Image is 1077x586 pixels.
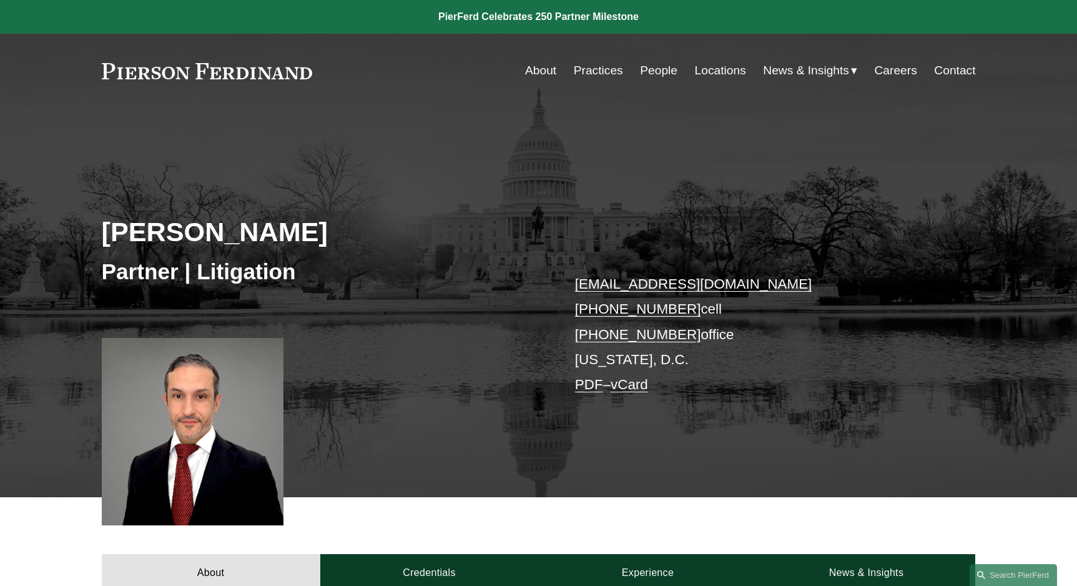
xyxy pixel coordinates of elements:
a: folder dropdown [763,59,857,82]
a: [PHONE_NUMBER] [575,327,701,342]
span: News & Insights [763,60,849,82]
a: About [525,59,556,82]
a: vCard [611,377,648,392]
a: Contact [934,59,975,82]
h3: Partner | Litigation [102,258,539,286]
a: PDF [575,377,603,392]
a: Practices [574,59,623,82]
h2: [PERSON_NAME] [102,216,539,248]
p: cell office [US_STATE], D.C. – [575,272,939,398]
a: [EMAIL_ADDRESS][DOMAIN_NAME] [575,276,812,292]
a: Search this site [970,564,1057,586]
a: Locations [695,59,746,82]
a: [PHONE_NUMBER] [575,301,701,317]
a: People [640,59,677,82]
a: Careers [875,59,917,82]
